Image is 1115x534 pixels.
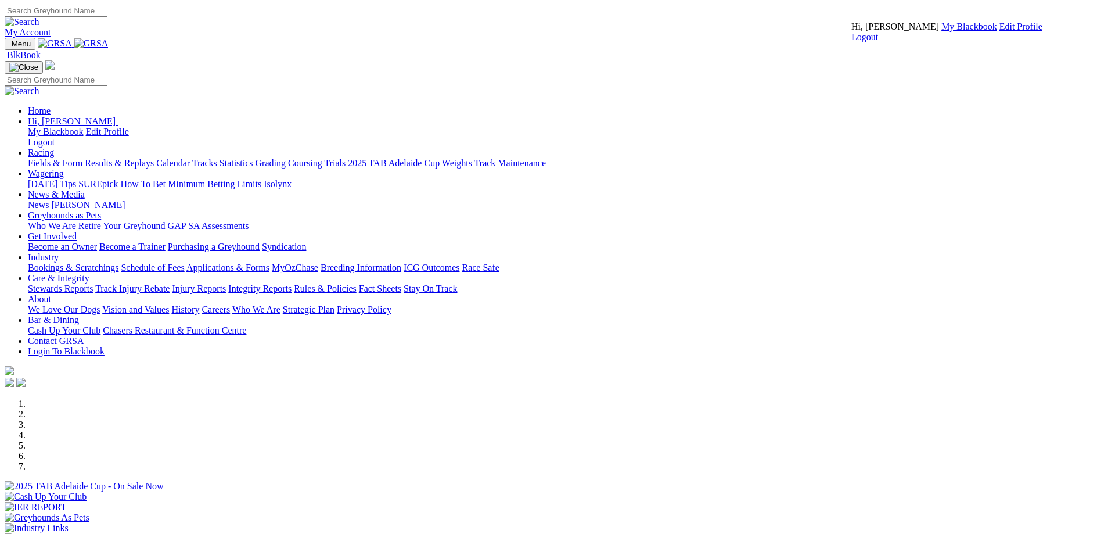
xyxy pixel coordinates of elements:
[86,127,129,137] a: Edit Profile
[28,263,118,273] a: Bookings & Scratchings
[156,158,190,168] a: Calendar
[28,116,118,126] a: Hi, [PERSON_NAME]
[28,200,49,210] a: News
[121,263,184,273] a: Schedule of Fees
[28,106,51,116] a: Home
[28,242,1110,252] div: Get Involved
[28,189,85,199] a: News & Media
[28,179,76,189] a: [DATE] Tips
[337,304,391,314] a: Privacy Policy
[95,284,170,293] a: Track Injury Rebate
[5,61,43,74] button: Toggle navigation
[85,158,154,168] a: Results & Replays
[28,284,93,293] a: Stewards Reports
[103,325,246,335] a: Chasers Restaurant & Function Centre
[348,158,440,168] a: 2025 TAB Adelaide Cup
[9,63,38,72] img: Close
[28,169,64,178] a: Wagering
[51,200,125,210] a: [PERSON_NAME]
[5,492,87,502] img: Cash Up Your Club
[186,263,269,273] a: Applications & Forms
[28,304,100,314] a: We Love Our Dogs
[28,200,1110,210] div: News & Media
[28,304,1110,315] div: About
[28,242,97,252] a: Become an Owner
[5,366,14,375] img: logo-grsa-white.png
[99,242,166,252] a: Become a Trainer
[192,158,217,168] a: Tracks
[28,221,76,231] a: Who We Are
[28,336,84,346] a: Contact GRSA
[5,17,39,27] img: Search
[12,40,31,48] span: Menu
[168,242,260,252] a: Purchasing a Greyhound
[28,273,89,283] a: Care & Integrity
[941,21,997,31] a: My Blackbook
[28,158,1110,169] div: Racing
[5,74,107,86] input: Search
[28,127,84,137] a: My Blackbook
[851,21,939,31] span: Hi, [PERSON_NAME]
[256,158,286,168] a: Grading
[232,304,280,314] a: Who We Are
[474,158,546,168] a: Track Maintenance
[5,86,39,96] img: Search
[172,284,226,293] a: Injury Reports
[45,60,55,70] img: logo-grsa-white.png
[404,284,457,293] a: Stay On Track
[262,242,306,252] a: Syndication
[28,116,116,126] span: Hi, [PERSON_NAME]
[5,50,41,60] a: BlkBook
[38,38,72,49] img: GRSA
[202,304,230,314] a: Careers
[462,263,499,273] a: Race Safe
[321,263,401,273] a: Breeding Information
[28,221,1110,231] div: Greyhounds as Pets
[28,325,100,335] a: Cash Up Your Club
[283,304,334,314] a: Strategic Plan
[121,179,166,189] a: How To Bet
[272,263,318,273] a: MyOzChase
[5,502,66,513] img: IER REPORT
[851,32,878,42] a: Logout
[28,284,1110,294] div: Care & Integrity
[28,148,54,157] a: Racing
[264,179,292,189] a: Isolynx
[78,221,166,231] a: Retire Your Greyhound
[28,179,1110,189] div: Wagering
[28,346,105,356] a: Login To Blackbook
[442,158,472,168] a: Weights
[78,179,118,189] a: SUREpick
[404,263,459,273] a: ICG Outcomes
[168,221,249,231] a: GAP SA Assessments
[7,50,41,60] span: BlkBook
[288,158,322,168] a: Coursing
[28,263,1110,273] div: Industry
[28,158,82,168] a: Fields & Form
[28,315,79,325] a: Bar & Dining
[324,158,346,168] a: Trials
[5,5,107,17] input: Search
[28,210,101,220] a: Greyhounds as Pets
[5,38,35,50] button: Toggle navigation
[28,137,55,147] a: Logout
[28,294,51,304] a: About
[228,284,292,293] a: Integrity Reports
[5,378,14,387] img: facebook.svg
[28,325,1110,336] div: Bar & Dining
[28,231,77,241] a: Get Involved
[5,523,69,533] img: Industry Links
[171,304,199,314] a: History
[220,158,253,168] a: Statistics
[5,513,89,523] img: Greyhounds As Pets
[16,378,26,387] img: twitter.svg
[851,21,1042,42] div: My Account
[28,127,1110,148] div: Hi, [PERSON_NAME]
[5,481,164,492] img: 2025 TAB Adelaide Cup - On Sale Now
[294,284,357,293] a: Rules & Policies
[168,179,261,189] a: Minimum Betting Limits
[74,38,109,49] img: GRSA
[999,21,1042,31] a: Edit Profile
[359,284,401,293] a: Fact Sheets
[28,252,59,262] a: Industry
